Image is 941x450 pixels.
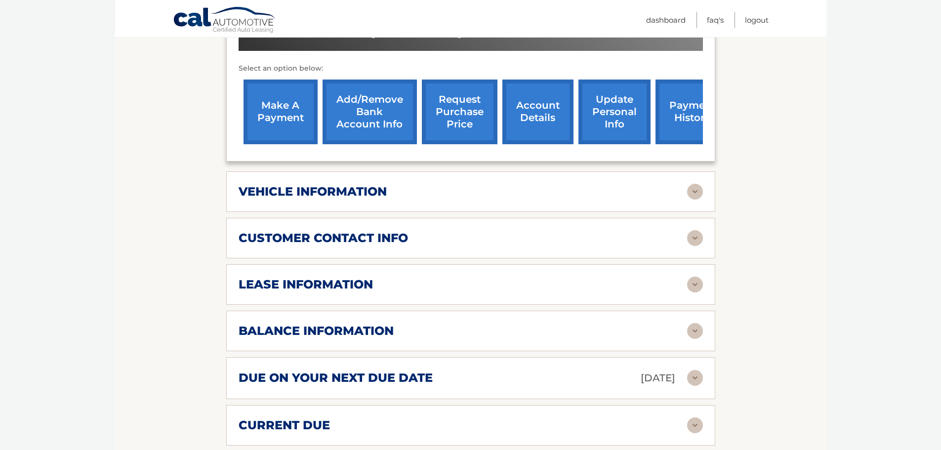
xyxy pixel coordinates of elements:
img: accordion-rest.svg [687,417,703,433]
h2: due on your next due date [239,370,433,385]
p: Select an option below: [239,63,703,75]
h2: customer contact info [239,231,408,245]
a: update personal info [578,80,651,144]
a: account details [502,80,573,144]
a: request purchase price [422,80,497,144]
a: Dashboard [646,12,686,28]
h2: current due [239,418,330,433]
a: make a payment [244,80,318,144]
a: Add/Remove bank account info [323,80,417,144]
a: FAQ's [707,12,724,28]
h2: vehicle information [239,184,387,199]
h2: balance information [239,324,394,338]
img: accordion-rest.svg [687,370,703,386]
img: accordion-rest.svg [687,277,703,292]
a: Cal Automotive [173,6,277,35]
a: Logout [745,12,769,28]
a: payment history [655,80,730,144]
img: accordion-rest.svg [687,230,703,246]
img: accordion-rest.svg [687,184,703,200]
img: accordion-rest.svg [687,323,703,339]
p: [DATE] [641,369,675,387]
h2: lease information [239,277,373,292]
